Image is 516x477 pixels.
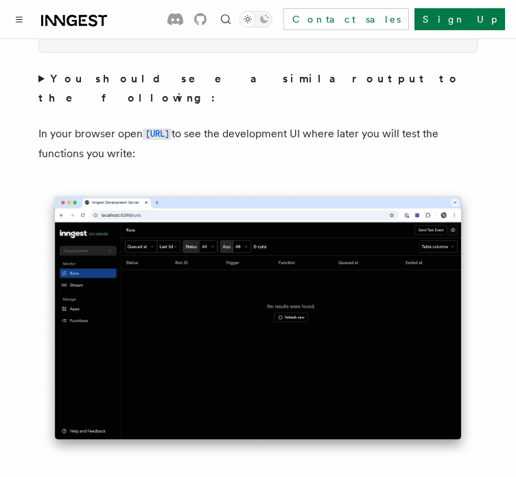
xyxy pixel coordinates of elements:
[38,69,478,108] summary: You should see a similar output to the following:
[239,11,272,27] button: Toggle dark mode
[38,72,460,104] strong: You should see a similar output to the following:
[143,127,172,140] a: [URL]
[283,8,409,30] a: Contact sales
[38,124,478,163] p: In your browser open to see the development UI where later you will test the functions you write:
[143,128,172,140] code: [URL]
[218,11,234,27] button: Find something...
[11,11,27,27] button: Toggle navigation
[38,185,478,461] img: Inngest Dev Server's 'Runs' tab with no data
[414,8,505,30] a: Sign Up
